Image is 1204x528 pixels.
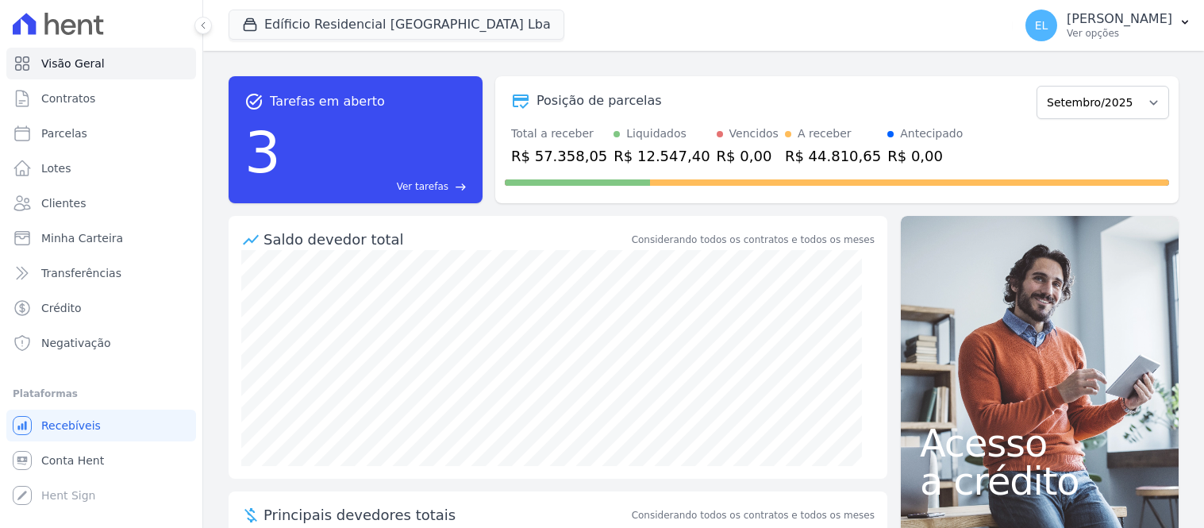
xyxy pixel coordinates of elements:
span: Recebíveis [41,418,101,434]
div: Total a receber [511,125,607,142]
a: Negativação [6,327,196,359]
button: EL [PERSON_NAME] Ver opções [1013,3,1204,48]
div: 3 [244,111,281,194]
div: R$ 12.547,40 [614,145,710,167]
span: Lotes [41,160,71,176]
span: Principais devedores totais [263,504,629,526]
a: Visão Geral [6,48,196,79]
div: R$ 44.810,65 [785,145,881,167]
a: Minha Carteira [6,222,196,254]
span: east [455,181,467,193]
span: Visão Geral [41,56,105,71]
a: Parcelas [6,118,196,149]
span: Acesso [920,424,1160,462]
div: Posição de parcelas [537,91,662,110]
span: Conta Hent [41,453,104,468]
div: Considerando todos os contratos e todos os meses [632,233,875,247]
a: Recebíveis [6,410,196,441]
div: R$ 57.358,05 [511,145,607,167]
span: Crédito [41,300,82,316]
span: Clientes [41,195,86,211]
a: Contratos [6,83,196,114]
a: Ver tarefas east [287,179,467,194]
div: R$ 0,00 [717,145,779,167]
div: R$ 0,00 [887,145,963,167]
div: Saldo devedor total [263,229,629,250]
span: Parcelas [41,125,87,141]
p: Ver opções [1067,27,1172,40]
p: [PERSON_NAME] [1067,11,1172,27]
span: Minha Carteira [41,230,123,246]
span: Ver tarefas [397,179,448,194]
span: a crédito [920,462,1160,500]
span: Considerando todos os contratos e todos os meses [632,508,875,522]
span: Contratos [41,91,95,106]
a: Transferências [6,257,196,289]
span: Tarefas em aberto [270,92,385,111]
a: Lotes [6,152,196,184]
span: task_alt [244,92,263,111]
div: Vencidos [729,125,779,142]
div: Antecipado [900,125,963,142]
div: A receber [798,125,852,142]
div: Liquidados [626,125,687,142]
span: EL [1035,20,1048,31]
span: Transferências [41,265,121,281]
span: Negativação [41,335,111,351]
a: Crédito [6,292,196,324]
a: Conta Hent [6,445,196,476]
a: Clientes [6,187,196,219]
button: Edíficio Residencial [GEOGRAPHIC_DATA] Lba [229,10,564,40]
div: Plataformas [13,384,190,403]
